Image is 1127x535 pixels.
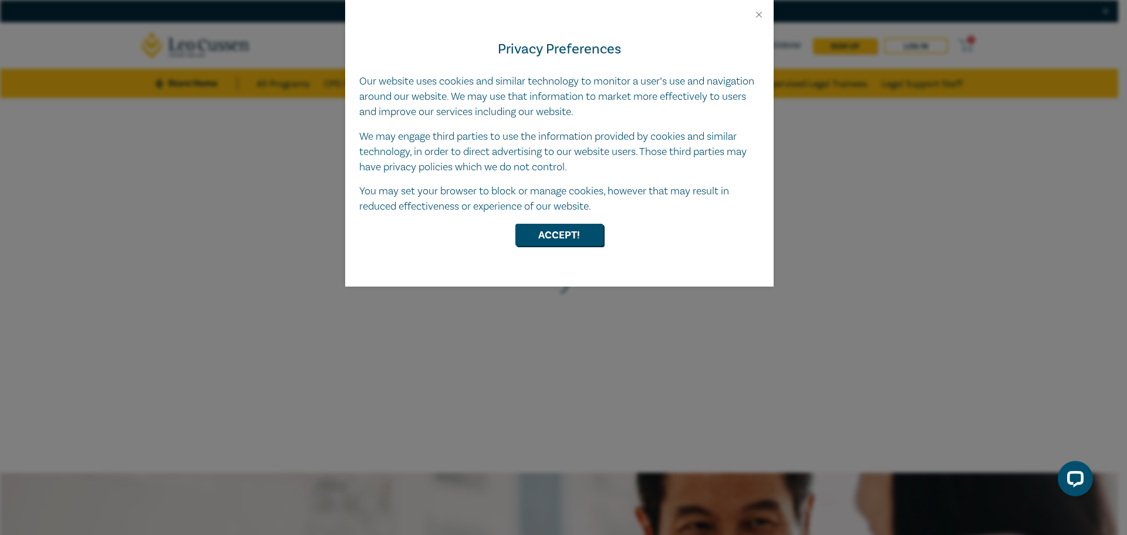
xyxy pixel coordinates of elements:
[359,129,760,175] p: We may engage third parties to use the information provided by cookies and similar technology, in...
[1048,456,1098,506] iframe: LiveChat chat widget
[359,39,760,60] h4: Privacy Preferences
[359,74,760,120] p: Our website uses cookies and similar technology to monitor a user’s use and navigation around our...
[515,224,603,246] button: Accept!
[359,184,760,214] p: You may set your browser to block or manage cookies, however that may result in reduced effective...
[754,9,764,20] button: Close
